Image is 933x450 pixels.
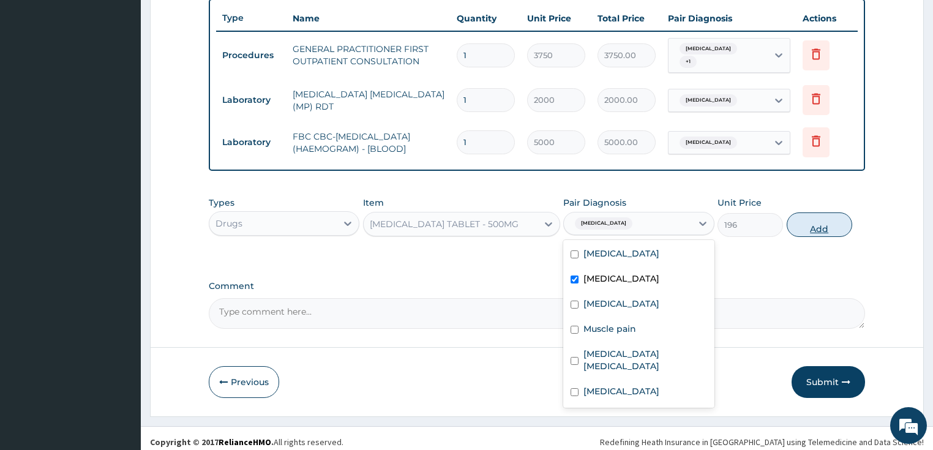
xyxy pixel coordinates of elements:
th: Unit Price [521,6,591,31]
label: Types [209,198,234,208]
th: Name [287,6,451,31]
th: Total Price [591,6,662,31]
div: Redefining Heath Insurance in [GEOGRAPHIC_DATA] using Telemedicine and Data Science! [600,436,924,448]
th: Actions [796,6,858,31]
label: [MEDICAL_DATA] [MEDICAL_DATA] [583,348,707,372]
strong: Copyright © 2017 . [150,437,274,448]
div: Minimize live chat window [201,6,230,36]
td: GENERAL PRACTITIONER FIRST OUTPATIENT CONSULTATION [287,37,451,73]
span: [MEDICAL_DATA] [680,43,737,55]
td: Laboratory [216,89,287,111]
div: [MEDICAL_DATA] TABLET - 500MG [370,218,519,230]
span: [MEDICAL_DATA] [680,94,737,107]
span: [MEDICAL_DATA] [575,217,632,230]
th: Type [216,7,287,29]
img: d_794563401_company_1708531726252_794563401 [23,61,50,92]
textarea: Type your message and hit 'Enter' [6,311,233,354]
td: FBC CBC-[MEDICAL_DATA] (HAEMOGRAM) - [BLOOD] [287,124,451,161]
div: Drugs [215,217,242,230]
th: Quantity [451,6,521,31]
div: Chat with us now [64,69,206,84]
span: We're online! [71,143,169,266]
label: [MEDICAL_DATA] [583,272,659,285]
label: [MEDICAL_DATA] [583,385,659,397]
td: Procedures [216,44,287,67]
label: [MEDICAL_DATA] [583,247,659,260]
th: Pair Diagnosis [662,6,796,31]
td: [MEDICAL_DATA] [MEDICAL_DATA] (MP) RDT [287,82,451,119]
label: [MEDICAL_DATA] [583,298,659,310]
button: Previous [209,366,279,398]
a: RelianceHMO [219,437,271,448]
label: Unit Price [718,197,762,209]
button: Submit [792,366,865,398]
label: Item [363,197,384,209]
span: + 1 [680,56,697,68]
label: Comment [209,281,866,291]
label: Pair Diagnosis [563,197,626,209]
span: [MEDICAL_DATA] [680,137,737,149]
label: Muscle pain [583,323,636,335]
td: Laboratory [216,131,287,154]
button: Add [787,212,852,237]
